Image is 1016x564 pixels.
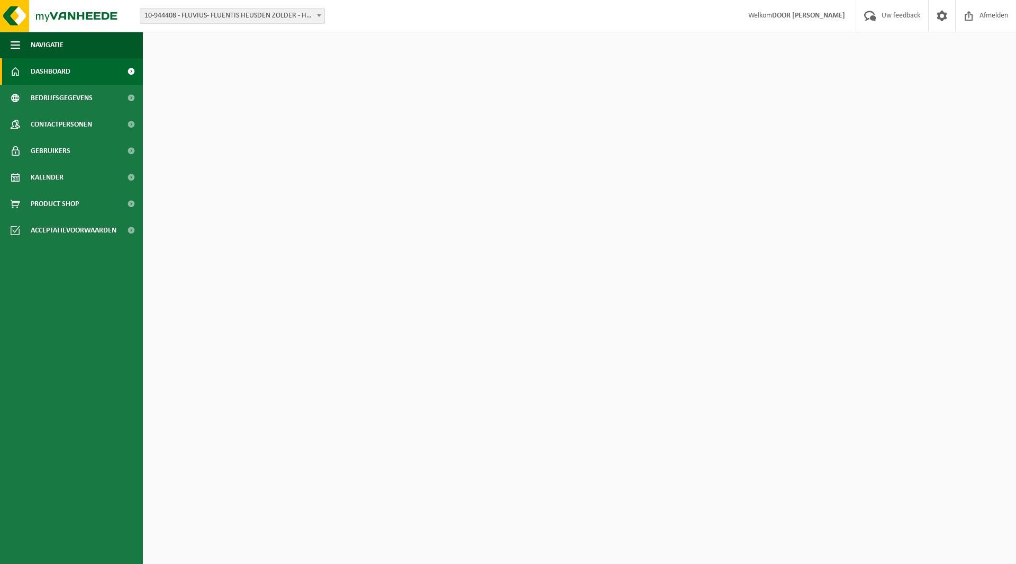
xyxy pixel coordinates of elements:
span: Dashboard [31,58,70,85]
span: Navigatie [31,32,63,58]
span: Contactpersonen [31,111,92,138]
span: 10-944408 - FLUVIUS- FLUENTIS HEUSDEN ZOLDER - HEUSDEN-ZOLDER [140,8,325,24]
span: Kalender [31,164,63,191]
span: Bedrijfsgegevens [31,85,93,111]
span: Product Shop [31,191,79,217]
span: Acceptatievoorwaarden [31,217,116,244]
span: Gebruikers [31,138,70,164]
strong: DOOR [PERSON_NAME] [772,12,845,20]
span: 10-944408 - FLUVIUS- FLUENTIS HEUSDEN ZOLDER - HEUSDEN-ZOLDER [140,8,324,23]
